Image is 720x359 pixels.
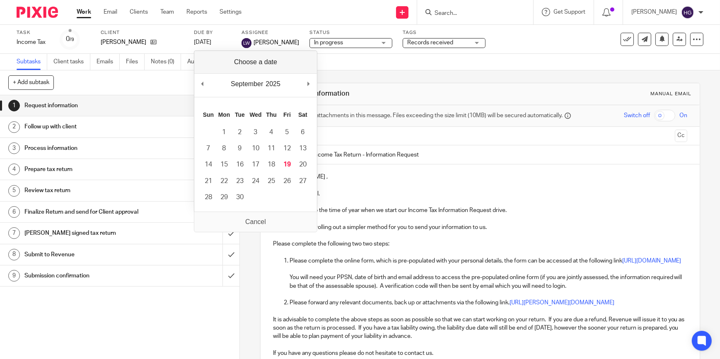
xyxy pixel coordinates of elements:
[279,124,295,140] button: 5
[273,206,687,214] p: We have come to the time of year when we start our Income Tax Information Request drive.
[279,173,295,189] button: 26
[295,140,311,157] button: 13
[24,206,151,218] h1: Finalize Return and send for Client approval
[151,54,181,70] a: Notes (0)
[216,140,232,157] button: 8
[263,173,279,189] button: 25
[407,40,453,46] span: Records received
[130,8,148,16] a: Clients
[232,140,248,157] button: 9
[53,54,90,70] a: Client tasks
[248,173,263,189] button: 24
[266,111,276,118] abbr: Thursday
[201,189,216,205] button: 28
[232,157,248,173] button: 16
[17,7,58,18] img: Pixie
[285,111,563,120] span: Secure the attachments in this message. Files exceeding the size limit (10MB) will be secured aut...
[17,29,50,36] label: Task
[24,99,151,112] h1: Request information
[273,240,687,248] p: Please complete the following two two steps:
[160,8,174,16] a: Team
[24,248,151,261] h1: Submit to Revenue
[216,124,232,140] button: 1
[216,189,232,205] button: 29
[263,140,279,157] button: 11
[216,173,232,189] button: 22
[298,111,307,118] abbr: Saturday
[290,257,687,299] p: Please complete the online form, which is pre-populated with your personal details, the form can ...
[203,111,214,118] abbr: Sunday
[70,37,74,42] small: /9
[24,270,151,282] h1: Submission confirmation
[232,189,248,205] button: 30
[290,299,687,316] p: Please forward any relevant documents, back up or attachments via the following link.
[263,157,279,173] button: 18
[631,8,677,16] p: [PERSON_NAME]
[194,29,231,36] label: Due by
[314,40,343,46] span: In progress
[279,157,295,173] button: 19
[248,124,263,140] button: 3
[295,173,311,189] button: 27
[216,157,232,173] button: 15
[235,111,245,118] abbr: Tuesday
[403,29,486,36] label: Tags
[8,185,20,197] div: 5
[24,142,151,154] h1: Process information
[101,38,146,46] p: [PERSON_NAME]
[248,140,263,157] button: 10
[510,300,614,306] a: [URL][PERSON_NAME][DOMAIN_NAME]
[201,140,216,157] button: 7
[624,111,650,120] span: Switch off
[279,140,295,157] button: 12
[232,124,248,140] button: 2
[186,8,207,16] a: Reports
[273,190,687,198] p: Hope you are well.
[273,173,687,181] p: Hi [PERSON_NAME] ,
[681,6,694,19] img: svg%3E
[232,173,248,189] button: 23
[248,157,263,173] button: 17
[24,184,151,197] h1: Review tax return
[201,173,216,189] button: 21
[66,34,74,44] div: 0
[8,206,20,218] div: 6
[264,78,282,90] div: 2025
[126,54,145,70] a: Files
[220,8,242,16] a: Settings
[553,9,585,15] span: Get Support
[273,349,687,357] p: If you have any questions please do not hesitate to contact us.
[309,29,392,36] label: Status
[218,111,230,118] abbr: Monday
[679,111,687,120] span: On
[24,227,151,239] h1: [PERSON_NAME] signed tax return
[242,38,251,48] img: svg%3E
[675,130,687,142] button: Cc
[8,249,20,260] div: 8
[198,78,207,90] button: Previous Month
[8,75,54,89] button: + Add subtask
[8,142,20,154] div: 3
[194,39,211,45] span: [DATE]
[283,111,291,118] abbr: Friday
[650,91,691,97] div: Manual email
[187,54,219,70] a: Audit logs
[242,29,299,36] label: Assignee
[17,38,50,46] div: Income Tax
[77,8,91,16] a: Work
[295,124,311,140] button: 6
[622,258,681,264] a: [URL][DOMAIN_NAME]
[101,29,184,36] label: Client
[304,78,313,90] button: Next Month
[254,39,299,47] span: [PERSON_NAME]
[286,89,498,98] h1: Request information
[8,164,20,175] div: 4
[17,54,47,70] a: Subtasks
[273,316,687,341] p: It is advisable to complete the above steps as soon as possible so that we can start working on y...
[8,270,20,282] div: 9
[97,54,120,70] a: Emails
[434,10,508,17] input: Search
[104,8,117,16] a: Email
[230,78,264,90] div: September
